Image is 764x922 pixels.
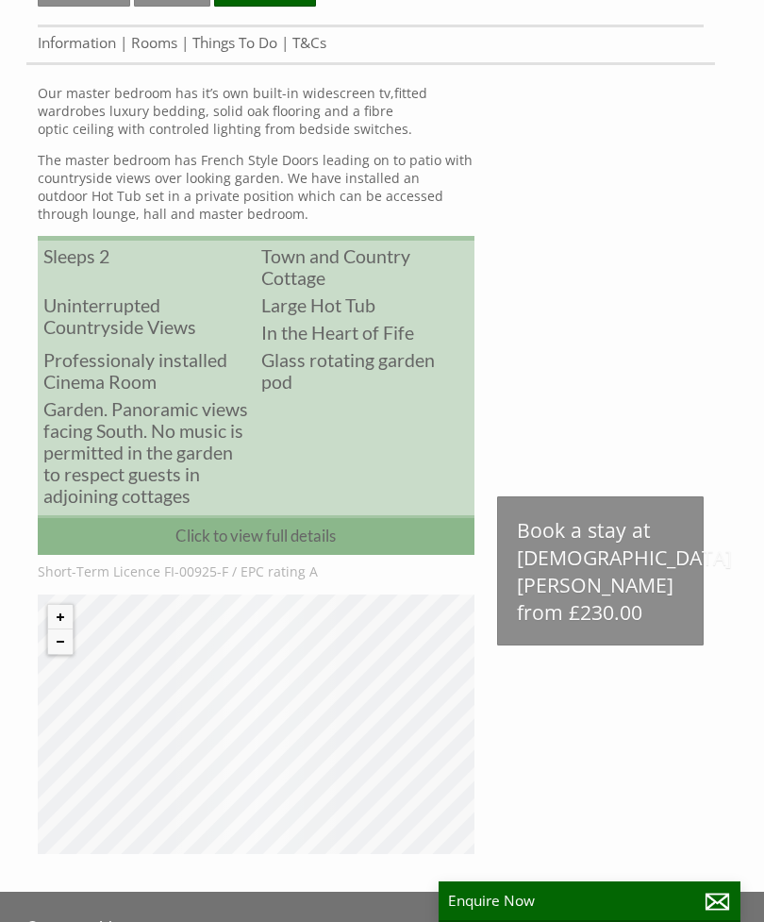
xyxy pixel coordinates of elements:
li: Garden. Panoramic views facing South. No music is permitted in the garden to respect guests in ad... [38,395,256,510]
a: Click to view full details [38,515,474,555]
li: Uninterrupted Countryside Views [38,292,256,341]
a: T&Cs [292,33,326,53]
button: Zoom out [48,629,73,654]
li: Town and Country Cottage [256,243,473,292]
a: Information [38,33,116,53]
p: Our master bedroom has it’s own built-in widescreen tv,fitted wardrobes luxury bedding, solid oak... [38,84,474,138]
a: Things To Do [192,33,277,53]
a: Book a stay at [DEMOGRAPHIC_DATA] [PERSON_NAME] from £230.00 [497,496,704,645]
li: Sleeps 2 [38,243,256,270]
p: Enquire Now [448,891,731,911]
button: Zoom in [48,605,73,629]
p: The master bedroom has French Style Doors leading on to patio with countryside views over looking... [38,151,474,223]
li: Large Hot Tub [256,292,473,319]
canvas: Map [38,595,474,854]
li: Professionaly installed Cinema Room [38,346,256,395]
div: Short-Term Licence FI-00925-F / EPC rating A [38,555,474,580]
a: Rooms [131,33,177,53]
li: Glass rotating garden pod [256,346,473,395]
li: In the Heart of Fife [256,319,473,346]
